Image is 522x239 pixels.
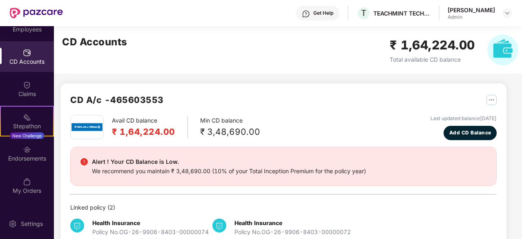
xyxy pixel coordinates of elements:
img: svg+xml;base64,PHN2ZyBpZD0iTXlfT3JkZXJzIiBkYXRhLW5hbWU9Ik15IE9yZGVycyIgeG1sbnM9Imh0dHA6Ly93d3cudz... [23,178,31,186]
div: Stepathon [1,122,53,130]
div: Get Help [313,10,333,16]
h2: CD Accounts [62,34,127,50]
div: [PERSON_NAME] [448,6,495,14]
div: Admin [448,14,495,20]
div: Avail CD balance [112,116,188,138]
img: svg+xml;base64,PHN2ZyB4bWxucz0iaHR0cDovL3d3dy53My5vcmcvMjAwMC9zdmciIHdpZHRoPSIzNCIgaGVpZ2h0PSIzNC... [70,219,84,232]
div: Linked policy ( 2 ) [70,203,497,212]
img: New Pazcare Logo [10,8,63,18]
img: bajaj.png [71,117,103,137]
img: svg+xml;base64,PHN2ZyB4bWxucz0iaHR0cDovL3d3dy53My5vcmcvMjAwMC9zdmciIHhtbG5zOnhsaW5rPSJodHRwOi8vd3... [487,34,518,65]
img: svg+xml;base64,PHN2ZyB4bWxucz0iaHR0cDovL3d3dy53My5vcmcvMjAwMC9zdmciIHdpZHRoPSIzNCIgaGVpZ2h0PSIzNC... [212,219,226,232]
div: We recommend you maintain ₹ 3,48,690.00 (10% of your Total Inception Premium for the policy year) [92,167,366,176]
img: svg+xml;base64,PHN2ZyBpZD0iRHJvcGRvd24tMzJ4MzIiIHhtbG5zPSJodHRwOi8vd3d3LnczLm9yZy8yMDAwL3N2ZyIgd2... [504,10,511,16]
div: ₹ 3,48,690.00 [200,125,260,138]
img: svg+xml;base64,PHN2ZyB4bWxucz0iaHR0cDovL3d3dy53My5vcmcvMjAwMC9zdmciIHdpZHRoPSIyNSIgaGVpZ2h0PSIyNS... [486,95,497,105]
img: svg+xml;base64,PHN2ZyB4bWxucz0iaHR0cDovL3d3dy53My5vcmcvMjAwMC9zdmciIHdpZHRoPSIyMSIgaGVpZ2h0PSIyMC... [23,113,31,121]
div: New Challenge [10,132,44,139]
h2: ₹ 1,64,224.00 [112,125,175,138]
span: Total available CD balance [390,56,461,63]
div: Alert ! Your CD Balance is Low. [92,157,366,167]
span: T [361,8,366,18]
img: svg+xml;base64,PHN2ZyBpZD0iQ2xhaW0iIHhtbG5zPSJodHRwOi8vd3d3LnczLm9yZy8yMDAwL3N2ZyIgd2lkdGg9IjIwIi... [23,81,31,89]
b: Health Insurance [92,219,140,226]
div: Last updated balance [DATE] [431,115,497,123]
div: Policy No. OG-26-9906-8403-00000072 [234,228,351,237]
div: TEACHMINT TECHNOLOGIES PRIVATE LIMITED [373,9,431,17]
img: svg+xml;base64,PHN2ZyBpZD0iSGVscC0zMngzMiIgeG1sbnM9Imh0dHA6Ly93d3cudzMub3JnLzIwMDAvc3ZnIiB3aWR0aD... [302,10,310,18]
h2: CD A/c - 465603553 [70,93,164,107]
span: Add CD Balance [449,129,491,137]
img: svg+xml;base64,PHN2ZyBpZD0iU2V0dGluZy0yMHgyMCIgeG1sbnM9Imh0dHA6Ly93d3cudzMub3JnLzIwMDAvc3ZnIiB3aW... [9,220,17,228]
button: Add CD Balance [444,126,497,140]
h2: ₹ 1,64,224.00 [390,36,475,55]
img: svg+xml;base64,PHN2ZyBpZD0iRW5kb3JzZW1lbnRzIiB4bWxucz0iaHR0cDovL3d3dy53My5vcmcvMjAwMC9zdmciIHdpZH... [23,145,31,154]
img: svg+xml;base64,PHN2ZyBpZD0iRGFuZ2VyX2FsZXJ0IiBkYXRhLW5hbWU9IkRhbmdlciBhbGVydCIgeG1sbnM9Imh0dHA6Ly... [80,158,88,165]
b: Health Insurance [234,219,282,226]
div: Settings [18,220,45,228]
div: Min CD balance [200,116,260,138]
div: Policy No. OG-26-9906-8403-00000074 [92,228,209,237]
img: svg+xml;base64,PHN2ZyBpZD0iQ0RfQWNjb3VudHMiIGRhdGEtbmFtZT0iQ0QgQWNjb3VudHMiIHhtbG5zPSJodHRwOi8vd3... [23,49,31,57]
